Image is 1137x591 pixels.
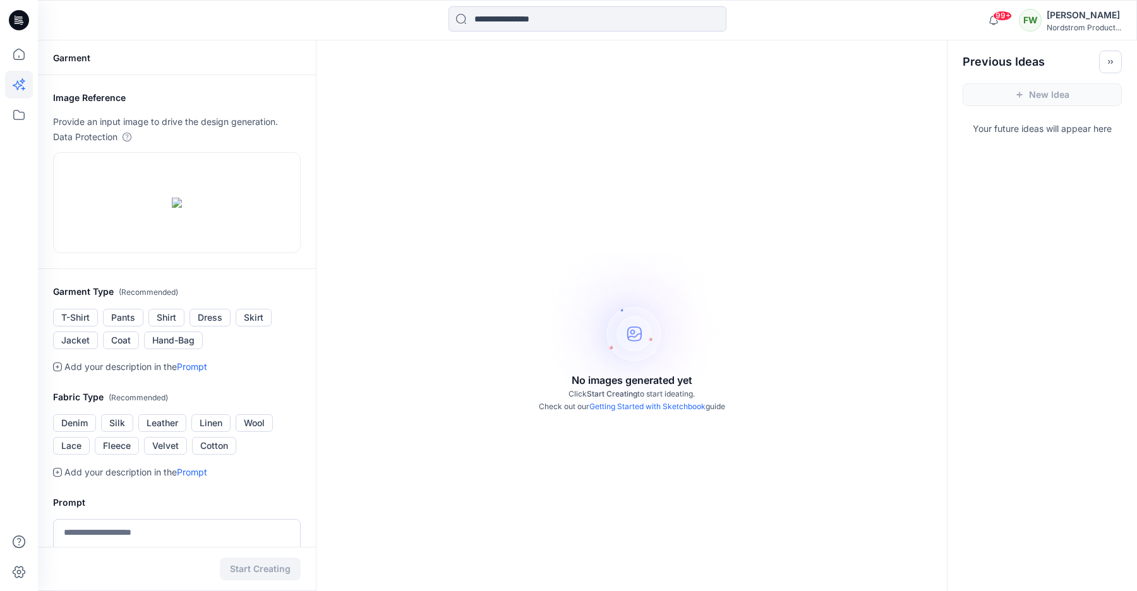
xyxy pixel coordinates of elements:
button: Leather [138,414,186,432]
p: Add your description in the [64,359,207,374]
button: Silk [101,414,133,432]
p: Your future ideas will appear here [948,116,1137,136]
button: Linen [191,414,231,432]
button: Toggle idea bar [1099,51,1122,73]
p: Provide an input image to drive the design generation. [53,114,301,129]
div: Nordstrom Product... [1047,23,1121,32]
h2: Fabric Type [53,390,301,405]
p: No images generated yet [572,373,692,388]
img: eyJhbGciOiJIUzI1NiIsImtpZCI6IjAiLCJzbHQiOiJzZXMiLCJ0eXAiOiJKV1QifQ.eyJkYXRhIjp7InR5cGUiOiJzdG9yYW... [172,198,182,208]
a: Prompt [177,467,207,477]
span: Start Creating [587,389,637,398]
p: Data Protection [53,129,117,145]
span: 99+ [993,11,1012,21]
button: T-Shirt [53,309,98,326]
button: Fleece [95,437,139,455]
button: Dress [189,309,231,326]
button: Pants [103,309,143,326]
button: Lace [53,437,90,455]
div: FW [1019,9,1042,32]
a: Prompt [177,361,207,372]
button: Hand-Bag [144,331,203,349]
h2: Garment Type [53,284,301,300]
div: [PERSON_NAME] [1047,8,1121,23]
button: Wool [236,414,273,432]
button: Skirt [236,309,272,326]
p: Add your description in the [64,465,207,480]
button: Velvet [144,437,187,455]
button: Denim [53,414,96,432]
button: Cotton [192,437,236,455]
p: Click to start ideating. Check out our guide [539,388,725,413]
a: Getting Started with Sketchbook [589,402,706,411]
button: Jacket [53,331,98,349]
h2: Image Reference [53,90,301,105]
h2: Previous Ideas [963,54,1045,69]
button: Coat [103,331,139,349]
span: ( Recommended ) [119,287,178,297]
span: ( Recommended ) [109,393,168,402]
h2: Prompt [53,495,301,510]
button: Shirt [148,309,184,326]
